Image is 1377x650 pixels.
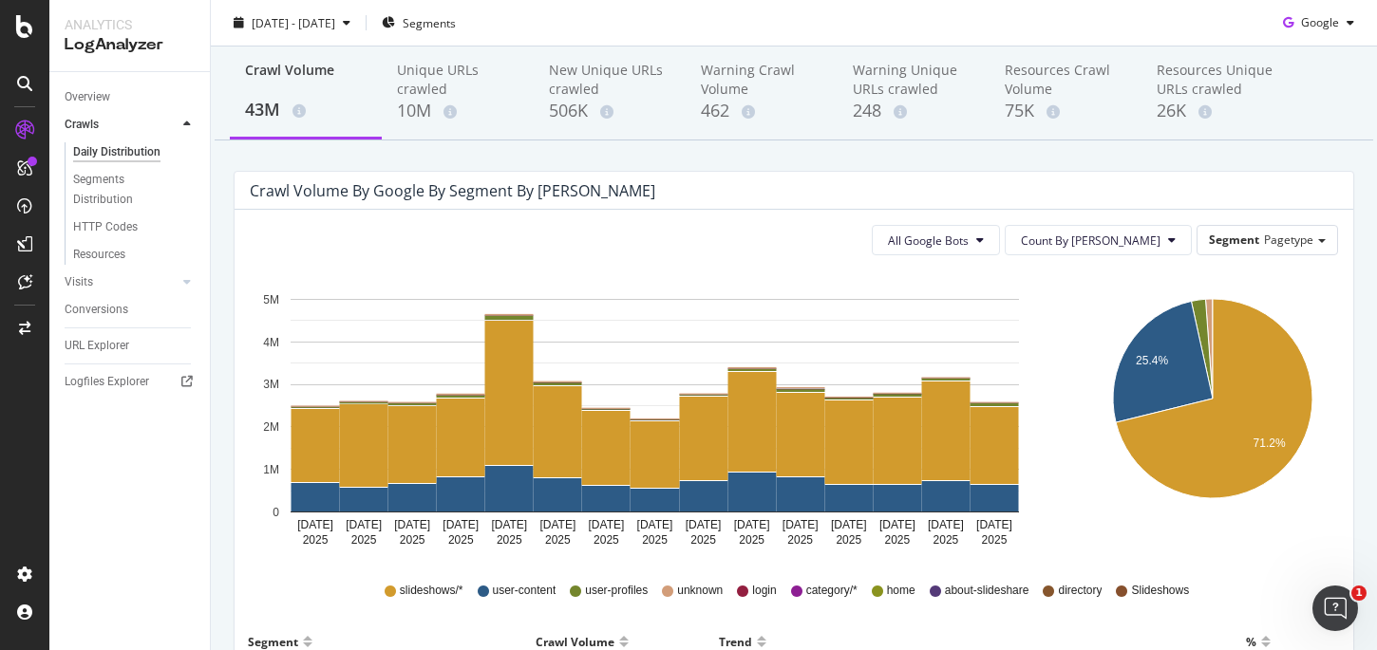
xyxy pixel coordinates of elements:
div: Daily Distribution [73,142,160,162]
div: Warning Crawl Volume [701,61,822,99]
span: slideshows/* [400,583,463,599]
div: Conversions [65,300,128,320]
span: 1 [1351,585,1367,601]
text: 0 [273,506,279,519]
div: 75K [1005,99,1126,123]
a: HTTP Codes [73,217,197,237]
text: [DATE] [831,518,867,531]
text: [DATE] [637,518,673,531]
text: [DATE] [394,518,430,531]
div: Resources Unique URLs crawled [1157,61,1278,99]
text: [DATE] [783,518,819,531]
div: Warning Unique URLs crawled [853,61,974,99]
span: category/* [806,583,858,599]
a: Crawls [65,115,178,135]
div: 248 [853,99,974,123]
div: Crawl Volume by google by Segment by [PERSON_NAME] [250,181,655,200]
a: Resources [73,245,197,265]
div: URL Explorer [65,336,129,356]
div: Segments Distribution [73,170,179,210]
text: 2M [263,420,279,434]
svg: A chart. [250,270,1059,555]
span: Segment [1209,232,1259,248]
text: 2025 [545,533,571,547]
button: [DATE] - [DATE] [226,8,358,38]
text: 2025 [884,533,910,547]
div: 26K [1157,99,1278,123]
text: [DATE] [976,518,1012,531]
span: about-slideshare [945,583,1029,599]
div: Crawls [65,115,99,135]
text: 2025 [836,533,861,547]
text: 2025 [642,533,668,547]
button: Google [1275,8,1362,38]
text: [DATE] [879,518,915,531]
text: [DATE] [346,518,382,531]
a: Segments Distribution [73,170,197,210]
text: [DATE] [443,518,479,531]
span: user-profiles [585,583,648,599]
text: 2025 [303,533,329,547]
text: 3M [263,379,279,392]
text: 2025 [400,533,425,547]
span: home [887,583,915,599]
button: Segments [374,8,463,38]
div: Logfiles Explorer [65,372,149,392]
text: 2025 [934,533,959,547]
span: Slideshows [1131,583,1189,599]
a: Logfiles Explorer [65,372,197,392]
span: Pagetype [1264,232,1313,248]
div: New Unique URLs crawled [549,61,670,99]
text: 1M [263,463,279,476]
div: Overview [65,87,110,107]
text: 2025 [497,533,522,547]
span: login [752,583,776,599]
text: 2025 [739,533,764,547]
text: [DATE] [928,518,964,531]
div: 10M [397,99,519,123]
text: 25.4% [1136,355,1168,368]
a: Visits [65,272,178,292]
text: 2025 [351,533,377,547]
div: 506K [549,99,670,123]
div: LogAnalyzer [65,34,195,56]
button: All Google Bots [872,225,1000,255]
text: 71.2% [1254,436,1286,450]
a: Conversions [65,300,197,320]
div: Unique URLs crawled [397,61,519,99]
text: 4M [263,336,279,349]
svg: A chart. [1087,270,1338,555]
text: 2025 [448,533,474,547]
span: All Google Bots [888,232,969,249]
text: [DATE] [539,518,575,531]
text: [DATE] [589,518,625,531]
span: Google [1301,14,1339,30]
div: Visits [65,272,93,292]
div: 462 [701,99,822,123]
a: URL Explorer [65,336,197,356]
div: Crawl Volume [245,61,367,97]
div: Resources [73,245,125,265]
button: Count By [PERSON_NAME] [1005,225,1192,255]
span: unknown [677,583,723,599]
text: [DATE] [686,518,722,531]
div: Analytics [65,15,195,34]
div: Resources Crawl Volume [1005,61,1126,99]
span: user-content [493,583,556,599]
text: 2025 [690,533,716,547]
div: HTTP Codes [73,217,138,237]
span: [DATE] - [DATE] [252,14,335,30]
text: 5M [263,293,279,306]
text: 2025 [787,533,813,547]
text: 2025 [982,533,1008,547]
text: [DATE] [491,518,527,531]
text: [DATE] [734,518,770,531]
text: 2025 [594,533,619,547]
iframe: Intercom live chat [1312,585,1358,631]
span: Count By Day [1021,232,1160,249]
a: Daily Distribution [73,142,197,162]
text: [DATE] [297,518,333,531]
a: Overview [65,87,197,107]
